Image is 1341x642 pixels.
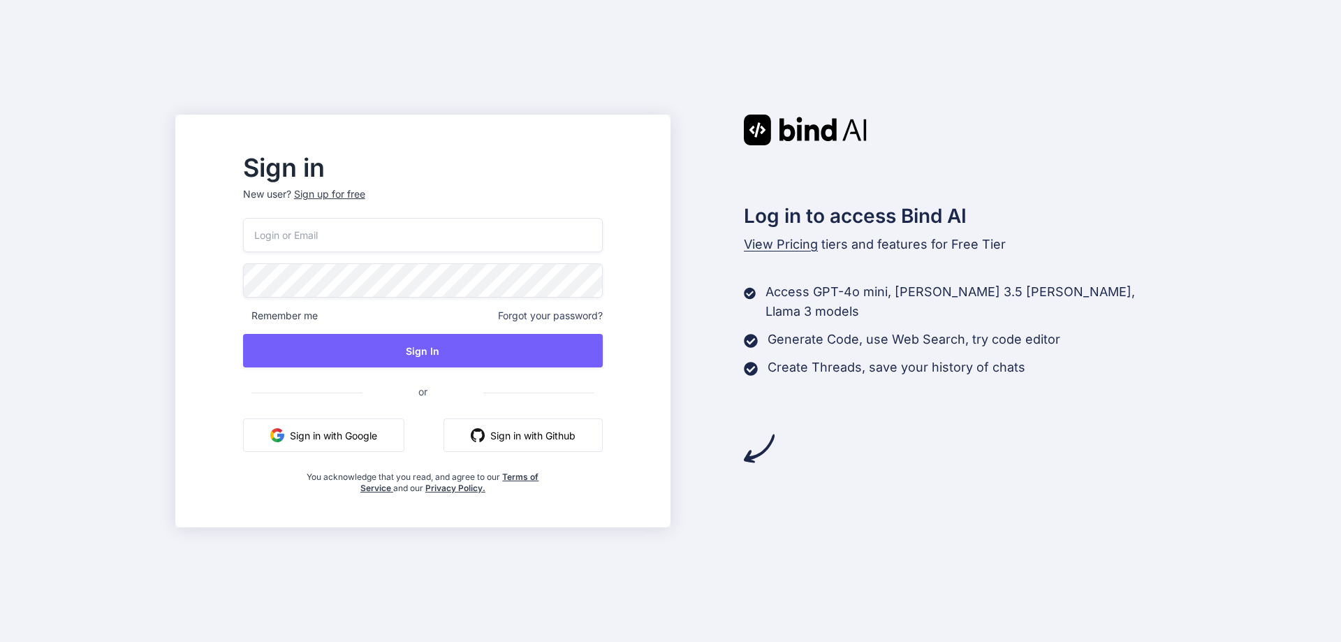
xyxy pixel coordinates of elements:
img: Bind AI logo [744,115,867,145]
button: Sign in with Github [444,418,603,452]
a: Terms of Service [360,472,539,493]
button: Sign In [243,334,603,367]
p: Access GPT-4o mini, [PERSON_NAME] 3.5 [PERSON_NAME], Llama 3 models [765,282,1166,321]
span: Remember me [243,309,318,323]
span: Forgot your password? [498,309,603,323]
div: You acknowledge that you read, and agree to our and our [303,463,543,494]
span: View Pricing [744,237,818,251]
img: google [270,428,284,442]
div: Sign up for free [294,187,365,201]
p: Create Threads, save your history of chats [768,358,1025,377]
a: Privacy Policy. [425,483,485,493]
h2: Log in to access Bind AI [744,201,1166,231]
input: Login or Email [243,218,603,252]
p: New user? [243,187,603,218]
span: or [362,374,483,409]
h2: Sign in [243,156,603,179]
p: tiers and features for Free Tier [744,235,1166,254]
img: github [471,428,485,442]
button: Sign in with Google [243,418,404,452]
p: Generate Code, use Web Search, try code editor [768,330,1060,349]
img: arrow [744,433,775,464]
